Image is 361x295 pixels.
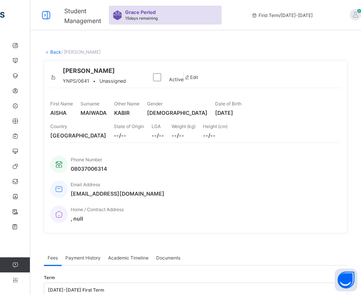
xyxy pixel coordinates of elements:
span: YNPS/0641 [63,78,89,84]
span: Edit [190,74,198,80]
span: LGA [152,124,161,129]
span: [GEOGRAPHIC_DATA] [50,132,106,139]
div: • [63,78,126,84]
span: Payment History [65,255,101,261]
span: --/-- [152,132,164,139]
span: State of Origin [114,124,144,129]
span: Grace Period [125,9,156,15]
span: , null [71,215,124,222]
span: [DATE] [215,110,242,116]
span: Other Name [114,101,139,107]
span: Student Management [64,7,101,25]
span: Height (cm) [203,124,228,129]
span: --/-- [172,132,195,139]
span: First Name [50,101,73,107]
a: Back [50,49,61,55]
span: MAIWADA [81,110,107,116]
span: 08037006314 [71,165,107,172]
span: [DEMOGRAPHIC_DATA] [147,110,208,116]
span: Documents [156,255,180,261]
span: Phone Number [71,157,102,162]
span: --/-- [203,132,228,139]
span: [PERSON_NAME] [63,67,126,74]
span: 15 days remaining [125,16,158,20]
span: / [PERSON_NAME] [61,49,101,55]
span: Home / Contract Address [71,207,124,212]
span: Surname [81,101,99,107]
span: KABIR [114,110,139,116]
span: Weight (kg) [172,124,195,129]
span: Date of Birth [215,101,242,107]
span: AISHA [50,110,73,116]
img: sticker-purple.71386a28dfed39d6af7621340158ba97.svg [113,11,122,20]
span: Gender [147,101,163,107]
span: --/-- [114,132,144,139]
span: Active [169,77,183,82]
span: Academic Timeline [108,255,149,261]
span: Country [50,124,67,129]
span: Email Address [71,182,100,187]
span: session/term information [251,12,313,18]
span: Fees [48,255,58,261]
div: [DATE]-[DATE] First Term [48,287,333,293]
span: Term [44,275,55,280]
button: Open asap [335,269,357,291]
span: [EMAIL_ADDRESS][DOMAIN_NAME] [71,190,164,197]
span: Unassigned [99,78,126,84]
